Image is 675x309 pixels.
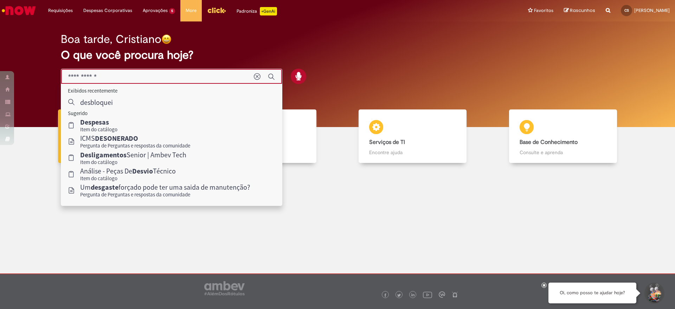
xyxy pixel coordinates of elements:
h2: O que você procura hoje? [61,49,615,61]
a: Base de Conhecimento Consulte e aprenda [488,109,638,163]
a: Serviços de TI Encontre ajuda [337,109,488,163]
p: +GenAi [260,7,277,15]
a: Tirar dúvidas Tirar dúvidas com Lupi Assist e Gen Ai [37,109,187,163]
img: logo_footer_naosei.png [452,291,458,298]
div: Padroniza [237,7,277,15]
span: Favoritos [534,7,553,14]
div: Oi, como posso te ajudar hoje? [548,283,636,303]
span: CS [624,8,629,13]
img: logo_footer_facebook.png [384,294,387,297]
span: [PERSON_NAME] [634,7,670,13]
img: ServiceNow [1,4,37,18]
p: Consulte e aprenda [520,149,606,156]
span: More [186,7,197,14]
h2: Boa tarde, Cristiano [61,33,161,45]
img: logo_footer_workplace.png [439,291,445,298]
b: Base de Conhecimento [520,139,578,146]
img: happy-face.png [161,34,172,44]
img: click_logo_yellow_360x200.png [207,5,226,15]
a: Rascunhos [564,7,595,14]
img: logo_footer_linkedin.png [411,293,415,297]
span: Despesas Corporativas [83,7,132,14]
span: 5 [169,8,175,14]
img: logo_footer_twitter.png [397,294,401,297]
p: Encontre ajuda [369,149,456,156]
b: Serviços de TI [369,139,405,146]
span: Requisições [48,7,73,14]
span: Rascunhos [570,7,595,14]
button: Iniciar Conversa de Suporte [643,283,664,304]
span: Aprovações [143,7,168,14]
img: logo_footer_youtube.png [423,290,432,299]
img: logo_footer_ambev_rotulo_gray.png [204,281,245,295]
